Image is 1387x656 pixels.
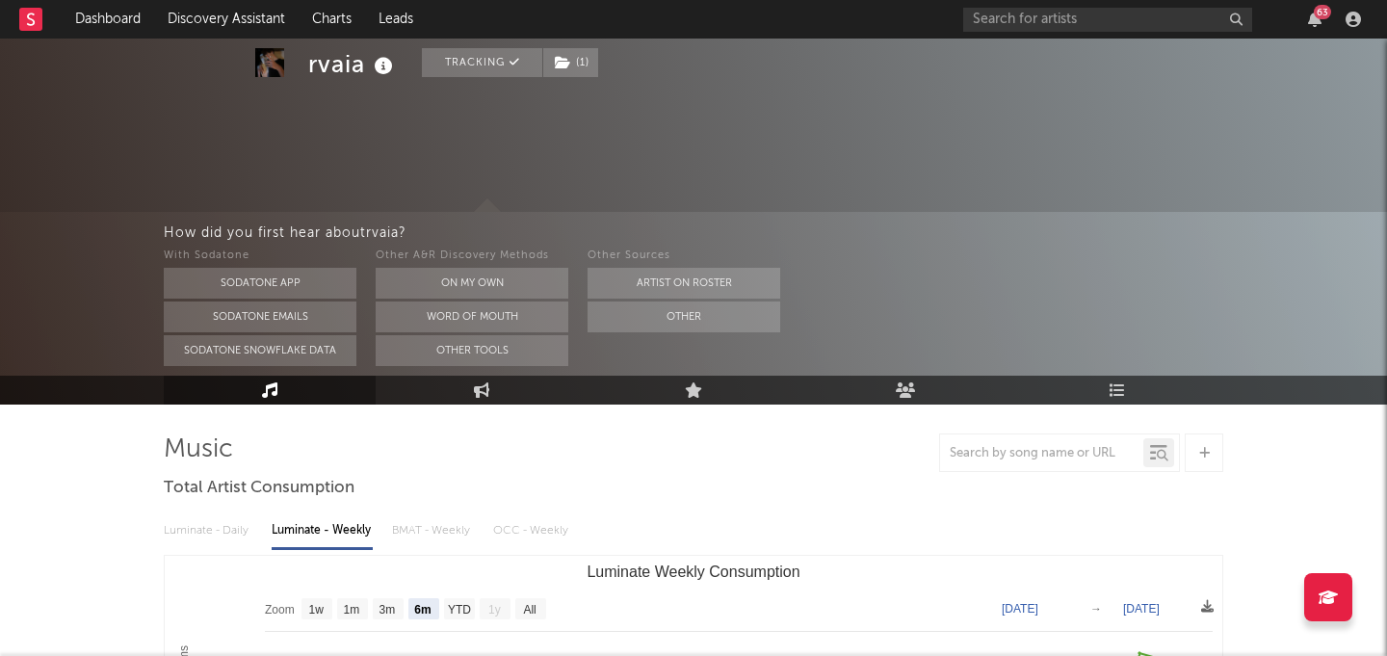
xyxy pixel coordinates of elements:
text: 1m [344,603,360,617]
button: Word Of Mouth [376,302,568,332]
div: How did you first hear about rvaia ? [164,222,1387,245]
text: 6m [414,603,431,617]
div: Luminate - Weekly [272,514,373,547]
text: 1w [309,603,325,617]
text: Zoom [265,603,295,617]
input: Search for artists [963,8,1252,32]
button: 63 [1308,12,1322,27]
span: Total Artist Consumption [164,477,354,500]
button: Sodatone Snowflake Data [164,335,356,366]
text: Luminate Weekly Consumption [587,564,799,580]
button: Sodatone App [164,268,356,299]
div: With Sodatone [164,245,356,268]
div: rvaia [308,48,398,80]
button: Tracking [422,48,542,77]
text: All [523,603,536,617]
div: Other A&R Discovery Methods [376,245,568,268]
text: 3m [379,603,396,617]
text: YTD [448,603,471,617]
input: Search by song name or URL [940,446,1143,461]
button: Artist on Roster [588,268,780,299]
span: ( 1 ) [542,48,599,77]
text: 1y [488,603,501,617]
div: 63 [1314,5,1331,19]
button: On My Own [376,268,568,299]
div: Other Sources [588,245,780,268]
text: → [1090,602,1102,616]
button: Other Tools [376,335,568,366]
text: [DATE] [1123,602,1160,616]
text: [DATE] [1002,602,1038,616]
button: Sodatone Emails [164,302,356,332]
button: (1) [543,48,598,77]
button: Other [588,302,780,332]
